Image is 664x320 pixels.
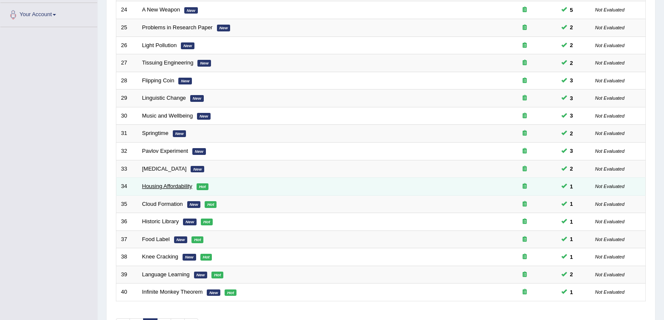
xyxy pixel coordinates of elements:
[498,182,552,191] div: Exam occurring question
[116,72,138,90] td: 28
[142,42,177,48] a: Light Pollution
[116,54,138,72] td: 27
[225,289,236,296] em: Hot
[498,147,552,155] div: Exam occurring question
[116,230,138,248] td: 37
[595,149,625,154] small: Not Evaluated
[174,236,188,243] em: New
[181,42,194,49] em: New
[595,43,625,48] small: Not Evaluated
[116,284,138,301] td: 40
[567,59,577,67] span: You can still take this question
[567,41,577,50] span: You can still take this question
[595,254,625,259] small: Not Evaluated
[567,235,577,244] span: You can still take this question
[116,125,138,143] td: 31
[595,60,625,65] small: Not Evaluated
[142,148,188,154] a: Pavlov Experiment
[0,3,97,24] a: Your Account
[498,165,552,173] div: Exam occurring question
[595,184,625,189] small: Not Evaluated
[498,77,552,85] div: Exam occurring question
[498,112,552,120] div: Exam occurring question
[595,219,625,224] small: Not Evaluated
[142,201,183,207] a: Cloud Formation
[184,7,198,14] em: New
[191,236,203,243] em: Hot
[595,272,625,277] small: Not Evaluated
[498,59,552,67] div: Exam occurring question
[116,142,138,160] td: 32
[201,219,213,225] em: Hot
[197,183,208,190] em: Hot
[567,76,577,85] span: You can still take this question
[567,23,577,32] span: You can still take this question
[142,59,194,66] a: Tissuing Engineering
[116,107,138,125] td: 30
[142,130,169,136] a: Springtime
[200,254,212,261] em: Hot
[595,95,625,101] small: Not Evaluated
[142,6,180,13] a: A New Weapon
[211,272,223,278] em: Hot
[498,236,552,244] div: Exam occurring question
[567,164,577,173] span: You can still take this question
[498,129,552,138] div: Exam occurring question
[567,146,577,155] span: You can still take this question
[498,271,552,279] div: Exam occurring question
[595,131,625,136] small: Not Evaluated
[567,199,577,208] span: You can still take this question
[567,182,577,191] span: You can still take this question
[116,178,138,196] td: 34
[567,6,577,14] span: You can still take this question
[595,237,625,242] small: Not Evaluated
[595,202,625,207] small: Not Evaluated
[183,254,196,261] em: New
[498,200,552,208] div: Exam occurring question
[191,166,204,173] em: New
[142,112,193,119] a: Music and Wellbeing
[595,113,625,118] small: Not Evaluated
[567,129,577,138] span: You can still take this question
[498,288,552,296] div: Exam occurring question
[173,130,186,137] em: New
[567,270,577,279] span: You can still take this question
[183,219,197,225] em: New
[595,289,625,295] small: Not Evaluated
[178,78,192,84] em: New
[567,217,577,226] span: You can still take this question
[142,236,170,242] a: Food Label
[142,253,178,260] a: Knee Cracking
[116,213,138,231] td: 36
[567,111,577,120] span: You can still take this question
[142,289,203,295] a: Infinite Monkey Theorem
[187,201,201,208] em: New
[142,271,190,278] a: Language Learning
[595,166,625,171] small: Not Evaluated
[498,253,552,261] div: Exam occurring question
[192,148,206,155] em: New
[142,77,174,84] a: Flipping Coin
[116,160,138,178] td: 33
[116,36,138,54] td: 26
[595,78,625,83] small: Not Evaluated
[498,42,552,50] div: Exam occurring question
[207,289,220,296] em: New
[190,95,204,102] em: New
[197,60,211,67] em: New
[116,248,138,266] td: 38
[116,195,138,213] td: 35
[498,24,552,32] div: Exam occurring question
[116,1,138,19] td: 24
[498,218,552,226] div: Exam occurring question
[567,253,577,261] span: You can still take this question
[142,166,187,172] a: [MEDICAL_DATA]
[116,266,138,284] td: 39
[142,24,213,31] a: Problems in Research Paper
[498,6,552,14] div: Exam occurring question
[595,7,625,12] small: Not Evaluated
[116,19,138,37] td: 25
[116,90,138,107] td: 29
[595,25,625,30] small: Not Evaluated
[205,201,217,208] em: Hot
